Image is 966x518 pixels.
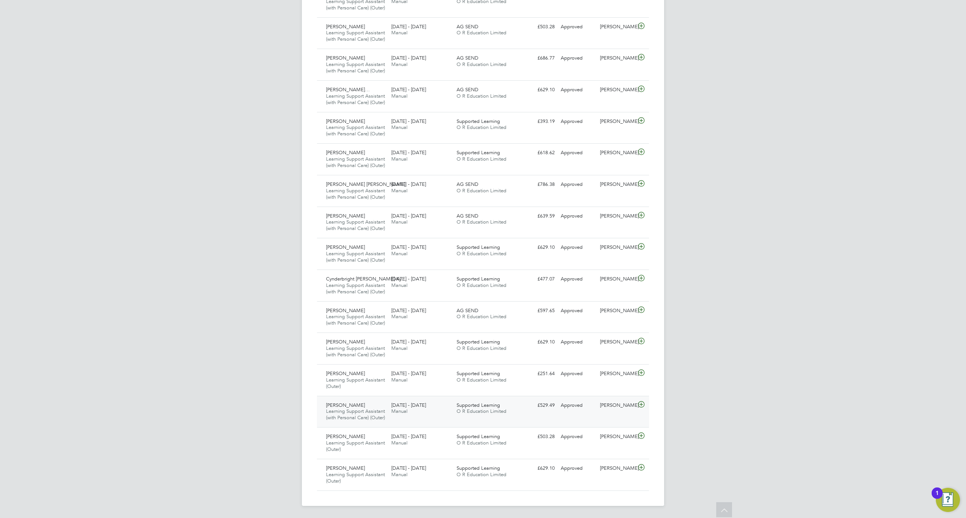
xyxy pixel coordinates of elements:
[457,244,500,250] span: Supported Learning
[326,339,365,345] span: [PERSON_NAME]
[326,213,365,219] span: [PERSON_NAME]
[457,156,506,162] span: O R Education Limited
[457,402,500,408] span: Supported Learning
[326,93,385,106] span: Learning Support Assistant (with Personal Care) (Outer)
[558,368,597,380] div: Approved
[518,210,558,222] div: £639.59
[457,219,506,225] span: O R Education Limited
[391,345,408,351] span: Manual
[457,307,478,314] span: AG SEND
[326,187,385,200] span: Learning Support Assistant (with Personal Care) (Outer)
[326,55,365,61] span: [PERSON_NAME]
[326,156,385,169] span: Learning Support Assistant (with Personal Care) (Outer)
[558,21,597,33] div: Approved
[326,181,405,187] span: [PERSON_NAME] [PERSON_NAME]
[518,115,558,128] div: £393.19
[391,181,426,187] span: [DATE] - [DATE]
[457,118,500,124] span: Supported Learning
[597,52,636,64] div: [PERSON_NAME]
[558,84,597,96] div: Approved
[558,210,597,222] div: Approved
[457,124,506,130] span: O R Education Limited
[558,178,597,191] div: Approved
[391,282,408,288] span: Manual
[597,305,636,317] div: [PERSON_NAME]
[391,55,426,61] span: [DATE] - [DATE]
[391,402,426,408] span: [DATE] - [DATE]
[326,377,385,389] span: Learning Support Assistant (Outer)
[391,313,408,320] span: Manual
[518,21,558,33] div: £503.28
[597,431,636,443] div: [PERSON_NAME]
[457,313,506,320] span: O R Education Limited
[326,307,365,314] span: [PERSON_NAME]
[597,21,636,33] div: [PERSON_NAME]
[391,370,426,377] span: [DATE] - [DATE]
[326,465,365,471] span: [PERSON_NAME]
[597,210,636,222] div: [PERSON_NAME]
[326,29,385,42] span: Learning Support Assistant (with Personal Care) (Outer)
[391,61,408,67] span: Manual
[457,433,500,440] span: Supported Learning
[326,471,385,484] span: Learning Support Assistant (Outer)
[518,84,558,96] div: £629.10
[457,276,500,282] span: Supported Learning
[391,471,408,478] span: Manual
[518,336,558,348] div: £629.10
[326,433,365,440] span: [PERSON_NAME]
[518,431,558,443] div: £503.28
[326,313,385,326] span: Learning Support Assistant (with Personal Care) (Outer)
[597,241,636,254] div: [PERSON_NAME]
[326,440,385,452] span: Learning Support Assistant (Outer)
[518,52,558,64] div: £686.77
[597,84,636,96] div: [PERSON_NAME]
[457,55,478,61] span: AG SEND
[326,244,365,250] span: [PERSON_NAME]
[457,377,506,383] span: O R Education Limited
[558,115,597,128] div: Approved
[518,368,558,380] div: £251.64
[391,219,408,225] span: Manual
[457,61,506,67] span: O R Education Limited
[597,462,636,475] div: [PERSON_NAME]
[558,52,597,64] div: Approved
[391,93,408,99] span: Manual
[391,244,426,250] span: [DATE] - [DATE]
[597,178,636,191] div: [PERSON_NAME]
[457,471,506,478] span: O R Education Limited
[326,61,385,74] span: Learning Support Assistant (with Personal Care) (Outer)
[457,213,478,219] span: AG SEND
[518,147,558,159] div: £618.62
[558,273,597,285] div: Approved
[597,147,636,159] div: [PERSON_NAME]
[391,408,408,414] span: Manual
[518,462,558,475] div: £629.10
[326,408,385,421] span: Learning Support Assistant (with Personal Care) (Outer)
[558,241,597,254] div: Approved
[457,29,506,36] span: O R Education Limited
[457,465,500,471] span: Supported Learning
[558,399,597,412] div: Approved
[518,305,558,317] div: £597.65
[597,115,636,128] div: [PERSON_NAME]
[597,336,636,348] div: [PERSON_NAME]
[457,408,506,414] span: O R Education Limited
[457,149,500,156] span: Supported Learning
[518,273,558,285] div: £477.07
[326,86,370,93] span: [PERSON_NAME]…
[326,276,406,282] span: Cynderbright [PERSON_NAME]-Ky…
[391,118,426,124] span: [DATE] - [DATE]
[558,431,597,443] div: Approved
[391,433,426,440] span: [DATE] - [DATE]
[457,93,506,99] span: O R Education Limited
[326,370,365,377] span: [PERSON_NAME]
[391,187,408,194] span: Manual
[518,399,558,412] div: £529.49
[391,86,426,93] span: [DATE] - [DATE]
[391,276,426,282] span: [DATE] - [DATE]
[391,29,408,36] span: Manual
[391,124,408,130] span: Manual
[391,339,426,345] span: [DATE] - [DATE]
[457,181,478,187] span: AG SEND
[457,440,506,446] span: O R Education Limited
